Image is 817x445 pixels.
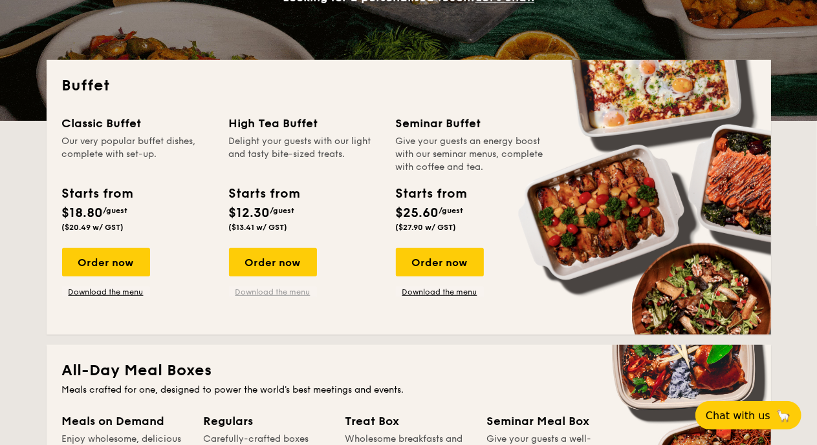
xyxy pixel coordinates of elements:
div: Order now [62,248,150,276]
div: Classic Buffet [62,114,213,132]
span: $18.80 [62,205,103,221]
button: Chat with us🦙 [695,401,801,429]
div: Order now [396,248,484,276]
span: /guest [103,206,128,215]
a: Download the menu [229,287,317,297]
h2: Buffet [62,76,756,96]
div: Delight your guests with our light and tasty bite-sized treats. [229,135,380,174]
div: High Tea Buffet [229,114,380,132]
div: Give your guests an energy boost with our seminar menus, complete with coffee and tea. [396,135,547,174]
span: $25.60 [396,205,439,221]
div: Meals crafted for one, designed to power the world's best meetings and events. [62,384,756,397]
span: ($13.41 w/ GST) [229,223,288,232]
span: ($20.49 w/ GST) [62,223,124,232]
a: Download the menu [396,287,484,297]
div: Regulars [204,412,330,430]
div: Starts from [396,184,466,203]
h2: All-Day Meal Boxes [62,360,756,381]
span: $12.30 [229,205,270,221]
span: Chat with us [706,409,770,422]
div: Our very popular buffet dishes, complete with set-up. [62,135,213,174]
a: Download the menu [62,287,150,297]
div: Meals on Demand [62,412,188,430]
div: Starts from [62,184,133,203]
div: Starts from [229,184,300,203]
div: Seminar Buffet [396,114,547,132]
div: Treat Box [345,412,472,430]
div: Seminar Meal Box [487,412,613,430]
div: Order now [229,248,317,276]
span: /guest [270,206,295,215]
span: /guest [439,206,464,215]
span: 🦙 [776,408,791,423]
span: ($27.90 w/ GST) [396,223,457,232]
